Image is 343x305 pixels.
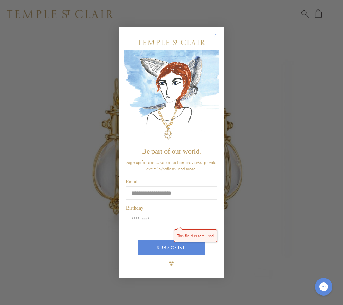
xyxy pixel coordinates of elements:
span: Sign up for exclusive collection previews, private event invitations, and more. [126,159,217,172]
span: Email [126,179,137,184]
img: Temple St. Clair [138,40,205,45]
img: c4a9eb12-d91a-4d4a-8ee0-386386f4f338.jpeg [124,50,219,144]
input: Email [126,186,217,200]
button: Close dialog [215,34,224,43]
iframe: Gorgias live chat messenger [311,275,336,298]
span: Be part of our world. [142,147,201,155]
span: Birthday [126,205,143,211]
img: TSC [164,256,179,271]
button: SUBSCRIBE [138,240,205,255]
